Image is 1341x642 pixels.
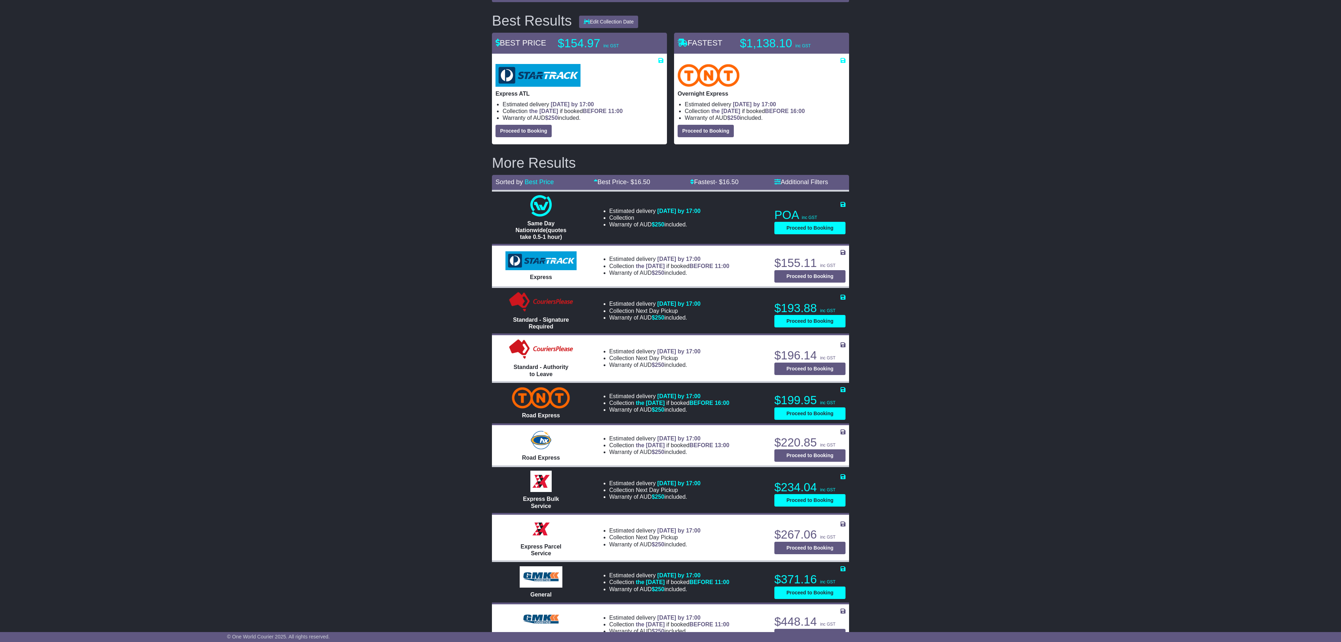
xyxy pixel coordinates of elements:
[689,621,713,627] span: BEFORE
[551,101,594,107] span: [DATE] by 17:00
[774,270,846,283] button: Proceed to Booking
[655,407,664,413] span: 250
[774,480,846,494] p: $234.04
[609,435,730,442] li: Estimated delivery
[609,314,701,321] li: Warranty of AUD included.
[609,621,730,628] li: Collection
[820,579,835,584] span: inc GST
[652,315,664,321] span: $
[495,125,552,137] button: Proceed to Booking
[802,215,817,220] span: inc GST
[657,348,701,354] span: [DATE] by 17:00
[655,221,664,228] span: 250
[520,609,562,630] img: GMK Logistics: Express
[715,579,729,585] span: 11:00
[609,300,701,307] li: Estimated delivery
[774,407,846,420] button: Proceed to Booking
[655,449,664,455] span: 250
[609,614,730,621] li: Estimated delivery
[609,406,730,413] li: Warranty of AUD included.
[520,566,562,588] img: GMK Logistics: General
[636,400,664,406] span: the [DATE]
[525,178,554,186] a: Best Price
[774,615,846,629] p: $448.14
[652,494,664,500] span: $
[579,16,638,28] button: Edit Collection Date
[652,362,664,368] span: $
[609,400,730,406] li: Collection
[765,108,789,114] span: BEFORE
[678,64,740,87] img: TNT Domestic: Overnight Express
[657,572,701,578] span: [DATE] by 17:00
[636,263,664,269] span: the [DATE]
[609,579,730,585] li: Collection
[685,114,846,121] li: Warranty of AUD included.
[609,449,730,455] li: Warranty of AUD included.
[636,442,729,448] span: if booked
[655,541,664,547] span: 250
[774,315,846,327] button: Proceed to Booking
[530,195,552,216] img: One World Courier: Same Day Nationwide(quotes take 0.5-1 hour)
[609,214,701,221] li: Collection
[609,442,730,449] li: Collection
[636,621,729,627] span: if booked
[594,178,650,186] a: Best Price- $16.50
[820,400,835,405] span: inc GST
[655,628,664,634] span: 250
[774,256,846,270] p: $155.11
[820,535,835,540] span: inc GST
[529,108,623,114] span: if booked
[636,355,678,361] span: Next Day Pickup
[657,480,701,486] span: [DATE] by 17:00
[652,541,664,547] span: $
[715,442,729,448] span: 13:00
[495,38,546,47] span: BEST PRICE
[515,220,566,240] span: Same Day Nationwide(quotes take 0.5-1 hour)
[609,269,730,276] li: Warranty of AUD included.
[774,494,846,507] button: Proceed to Booking
[227,634,330,640] span: © One World Courier 2025. All rights reserved.
[678,125,734,137] button: Proceed to Booking
[495,64,581,87] img: StarTrack: Express ATL
[609,393,730,400] li: Estimated delivery
[657,615,701,621] span: [DATE] by 17:00
[652,221,664,228] span: $
[657,393,701,399] span: [DATE] by 17:00
[657,256,701,262] span: [DATE] by 17:00
[685,101,846,108] li: Estimated delivery
[634,178,650,186] span: 16.50
[715,178,738,186] span: - $
[657,528,701,534] span: [DATE] by 17:00
[512,387,570,408] img: TNT Domestic: Road Express
[727,115,740,121] span: $
[530,592,552,598] span: General
[583,108,607,114] span: BEFORE
[820,487,835,492] span: inc GST
[514,364,568,377] span: Standard - Authority to Leave
[609,256,730,262] li: Estimated delivery
[715,621,729,627] span: 11:00
[652,628,664,634] span: $
[820,355,835,360] span: inc GST
[636,621,664,627] span: the [DATE]
[636,579,664,585] span: the [DATE]
[636,487,678,493] span: Next Day Pickup
[795,43,811,48] span: inc GST
[522,455,560,461] span: Road Express
[685,108,846,114] li: Collection
[657,435,701,442] span: [DATE] by 17:00
[774,587,846,599] button: Proceed to Booking
[652,586,664,592] span: $
[689,442,713,448] span: BEFORE
[505,251,577,271] img: StarTrack: Express
[652,270,664,276] span: $
[636,442,664,448] span: the [DATE]
[503,114,663,121] li: Warranty of AUD included.
[529,429,553,451] img: Hunter Express: Road Express
[774,435,846,450] p: $220.85
[513,317,569,330] span: Standard - Signature Required
[715,263,729,269] span: 11:00
[636,308,678,314] span: Next Day Pickup
[609,586,730,593] li: Warranty of AUD included.
[609,493,701,500] li: Warranty of AUD included.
